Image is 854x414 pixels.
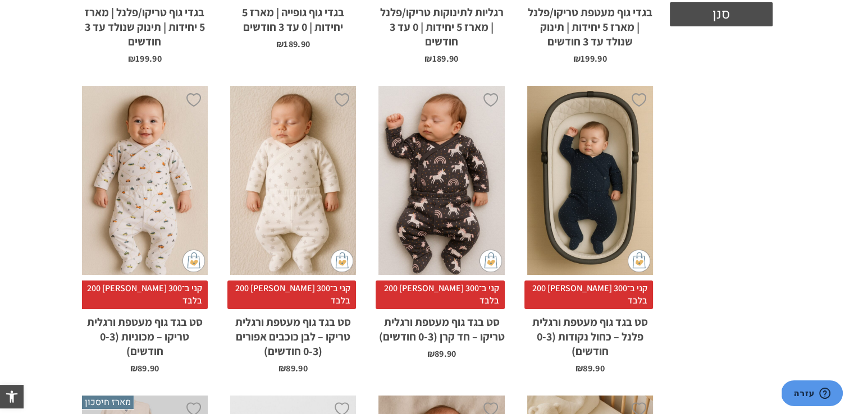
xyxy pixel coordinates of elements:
[573,53,581,65] span: ₪
[82,309,208,358] h2: סט בגד גוף מעטפת ורגלית טריקו – מכוניות (0-3 חודשים)
[424,53,458,65] bdi: 189.90
[782,380,843,408] iframe: פותח יישומון שאפשר לשוחח בו בצ'אט עם אחד הנציגים שלנו
[230,86,356,372] a: סט בגד גוף מעטפת ורגלית טריקו - לבן כוכבים אפורים (0-3 חודשים) קני ב־300 [PERSON_NAME] 200 בלבדסט...
[79,280,208,309] span: קני ב־300 [PERSON_NAME] 200 בלבד
[670,2,773,26] button: סנן
[331,250,353,272] img: cat-mini-atc.png
[527,309,653,358] h2: סט בגד גוף מעטפת ורגלית פלנל – כחול נקודות (0-3 חודשים)
[128,53,162,65] bdi: 199.90
[427,348,456,360] bdi: 89.90
[278,362,286,374] span: ₪
[130,362,138,374] span: ₪
[576,362,605,374] bdi: 89.90
[378,86,504,358] a: סט בגד גוף מעטפת ורגלית טריקו - חד קרן (0-3 חודשים) קני ב־300 [PERSON_NAME] 200 בלבדסט בגד גוף מע...
[424,53,432,65] span: ₪
[376,280,504,309] span: קני ב־300 [PERSON_NAME] 200 בלבד
[276,38,310,50] bdi: 189.90
[182,250,205,272] img: cat-mini-atc.png
[573,53,607,65] bdi: 199.90
[527,86,653,372] a: סט בגד גוף מעטפת ורגלית פלנל - כחול נקודות (0-3 חודשים) קני ב־300 [PERSON_NAME] 200 בלבדסט בגד גו...
[576,362,583,374] span: ₪
[278,362,308,374] bdi: 89.90
[128,53,135,65] span: ₪
[628,250,650,272] img: cat-mini-atc.png
[82,395,134,409] span: מארז חיסכון
[227,280,356,309] span: קני ב־300 [PERSON_NAME] 200 בלבד
[479,250,502,272] img: cat-mini-atc.png
[276,38,284,50] span: ₪
[130,362,159,374] bdi: 89.90
[230,309,356,358] h2: סט בגד גוף מעטפת ורגלית טריקו – לבן כוכבים אפורים (0-3 חודשים)
[427,348,434,360] span: ₪
[82,86,208,372] a: סט בגד גוף מעטפת ורגלית טריקו - מכוניות (0-3 חודשים) קני ב־300 [PERSON_NAME] 200 בלבדסט בגד גוף מ...
[378,309,504,344] h2: סט בגד גוף מעטפת ורגלית טריקו – חד קרן (0-3 חודשים)
[524,280,653,309] span: קני ב־300 [PERSON_NAME] 200 בלבד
